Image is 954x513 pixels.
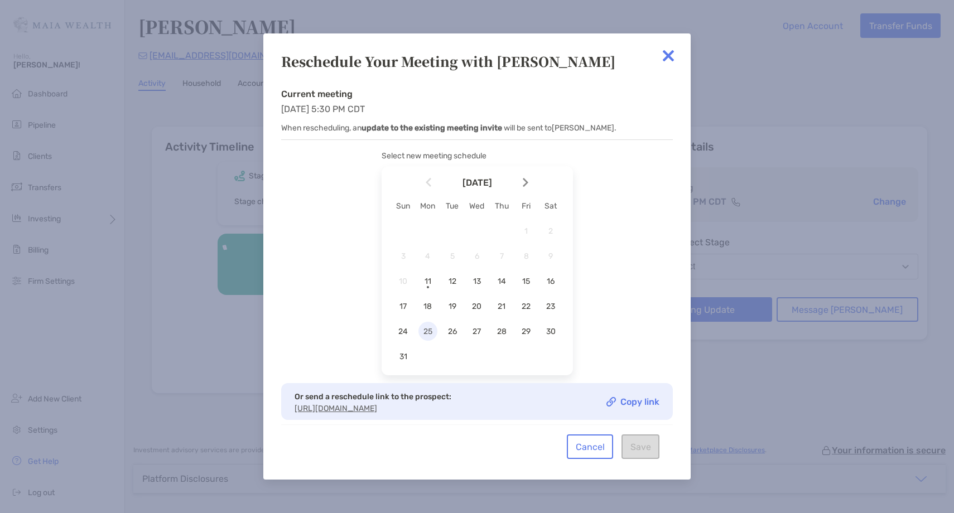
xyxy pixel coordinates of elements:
span: 6 [468,251,486,261]
span: 28 [492,327,511,336]
span: 26 [443,327,462,336]
span: 15 [517,277,536,286]
b: update to the existing meeting invite [362,123,502,133]
p: When rescheduling, an will be sent to [PERSON_NAME] . [281,121,673,135]
img: Arrow icon [426,178,431,187]
span: 2 [541,226,560,236]
span: 20 [468,302,486,311]
span: 10 [394,277,413,286]
img: close modal icon [657,45,680,67]
div: Sat [538,201,563,211]
span: 17 [394,302,413,311]
span: 23 [541,302,560,311]
span: 21 [492,302,511,311]
span: 3 [394,251,413,261]
div: Sun [391,201,416,211]
div: Reschedule Your Meeting with [PERSON_NAME] [281,51,673,71]
p: Or send a reschedule link to the prospect: [295,390,451,404]
div: Mon [416,201,440,211]
span: 19 [443,302,462,311]
span: 5 [443,251,462,261]
img: Copy link icon [606,397,616,406]
span: 13 [468,277,486,286]
span: 11 [418,277,437,286]
span: Select new meeting schedule [382,151,486,161]
span: 7 [492,251,511,261]
span: 1 [517,226,536,236]
span: 22 [517,302,536,311]
img: Arrow icon [523,178,528,187]
span: 18 [418,302,437,311]
span: [DATE] [433,178,521,187]
div: Fri [514,201,538,211]
span: 9 [541,251,560,261]
span: 8 [517,251,536,261]
a: Copy link [606,397,659,406]
span: 14 [492,277,511,286]
span: 27 [468,327,486,336]
span: 24 [394,327,413,336]
span: 31 [394,352,413,361]
button: Cancel [567,434,613,459]
span: 16 [541,277,560,286]
div: Tue [440,201,465,211]
span: 25 [418,327,437,336]
div: Wed [465,201,489,211]
span: 12 [443,277,462,286]
span: 29 [517,327,536,336]
div: Thu [489,201,514,211]
span: 30 [541,327,560,336]
span: 4 [418,251,437,261]
div: [DATE] 5:30 PM CDT [281,89,673,140]
h4: Current meeting [281,89,673,99]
